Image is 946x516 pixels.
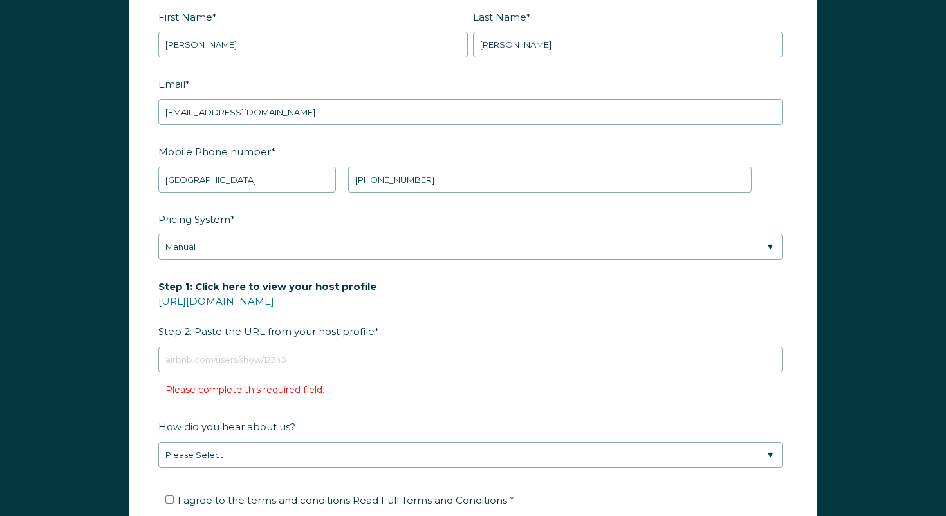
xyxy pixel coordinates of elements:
[473,7,526,27] span: Last Name
[158,209,230,229] span: Pricing System
[158,276,376,296] span: Step 1: Click here to view your host profile
[165,384,324,396] label: Please complete this required field.
[158,417,295,437] span: How did you hear about us?
[158,142,271,162] span: Mobile Phone number
[158,74,185,94] span: Email
[158,7,212,27] span: First Name
[158,295,274,307] a: [URL][DOMAIN_NAME]
[158,347,783,372] input: airbnb.com/users/show/12345
[353,494,507,506] span: Read Full Terms and Conditions
[165,495,174,504] input: I agree to the terms and conditions Read Full Terms and Conditions *
[178,494,514,506] span: I agree to the terms and conditions
[158,276,376,341] span: Step 2: Paste the URL from your host profile
[350,494,510,506] a: Read Full Terms and Conditions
